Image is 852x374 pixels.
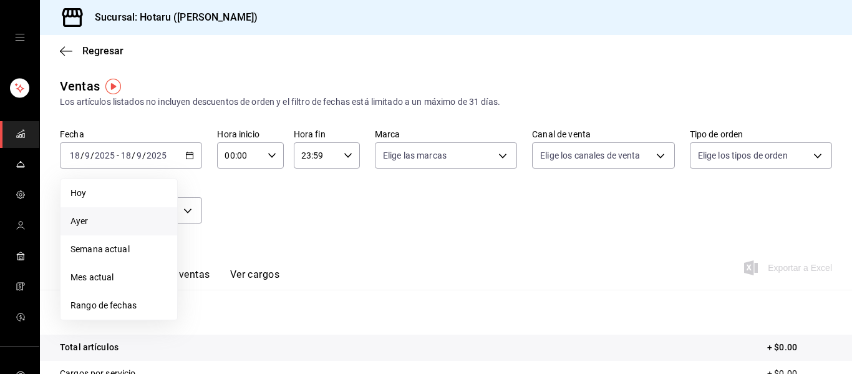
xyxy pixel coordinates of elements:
span: - [117,150,119,160]
span: / [80,150,84,160]
span: Ayer [70,215,167,228]
span: / [142,150,146,160]
div: Ventas [60,77,100,96]
label: Hora inicio [217,130,283,139]
input: -- [69,150,80,160]
img: Tooltip marker [105,79,121,94]
button: Ver ventas [161,268,210,290]
span: / [132,150,135,160]
span: Semana actual [70,243,167,256]
label: Tipo de orden [690,130,832,139]
span: Mes actual [70,271,167,284]
span: Regresar [82,45,123,57]
button: open drawer [15,32,25,42]
label: Fecha [60,130,202,139]
div: Los artículos listados no incluyen descuentos de orden y el filtro de fechas está limitado a un m... [60,96,832,109]
span: / [90,150,94,160]
input: -- [120,150,132,160]
input: -- [84,150,90,160]
h3: Sucursal: Hotaru ([PERSON_NAME]) [85,10,258,25]
span: Rango de fechas [70,299,167,312]
input: ---- [94,150,115,160]
span: Hoy [70,187,167,200]
input: ---- [146,150,167,160]
span: Elige las marcas [383,149,447,162]
button: Ver cargos [230,268,280,290]
p: Total artículos [60,341,119,354]
span: Elige los canales de venta [540,149,640,162]
label: Canal de venta [532,130,674,139]
span: Elige los tipos de orden [698,149,788,162]
label: Marca [375,130,517,139]
button: Regresar [60,45,123,57]
input: -- [136,150,142,160]
label: Hora fin [294,130,360,139]
p: Resumen [60,305,832,320]
div: navigation tabs [80,268,279,290]
p: + $0.00 [767,341,832,354]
